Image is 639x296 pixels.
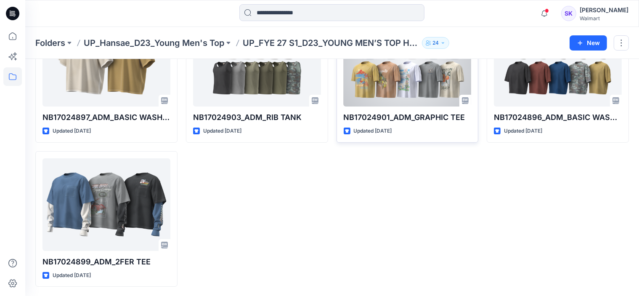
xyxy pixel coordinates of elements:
p: Updated [DATE] [504,127,542,136]
p: 24 [432,38,439,48]
button: New [570,35,607,51]
p: NB17024899_ADM_2FER TEE [42,256,170,268]
button: 24 [422,37,449,49]
p: UP_FYE 27 S1_D23_YOUNG MEN’S TOP HANSAE [243,37,419,49]
a: Folders [35,37,65,49]
p: NB17024901_ADM_GRAPHIC TEE [344,112,472,123]
p: Updated [DATE] [203,127,241,136]
p: NB17024903_ADM_RIB TANK [193,112,321,123]
div: SK [561,6,576,21]
p: Updated [DATE] [53,271,91,280]
a: NB17024899_ADM_2FER TEE [42,158,170,251]
a: NB17024901_ADM_GRAPHIC TEE [344,14,472,107]
a: NB17024897_ADM_BASIC WASHED TEE [42,14,170,107]
a: NB17024903_ADM_RIB TANK [193,14,321,107]
p: Updated [DATE] [53,127,91,136]
div: [PERSON_NAME] [580,5,628,15]
a: UP_Hansae_D23_Young Men's Top [84,37,224,49]
p: NB17024896_ADM_BASIC WASHED TEE 2 [494,112,622,123]
a: NB17024896_ADM_BASIC WASHED TEE 2 [494,14,622,107]
div: Walmart [580,15,628,21]
p: NB17024897_ADM_BASIC WASHED TEE [42,112,170,123]
p: Updated [DATE] [354,127,392,136]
